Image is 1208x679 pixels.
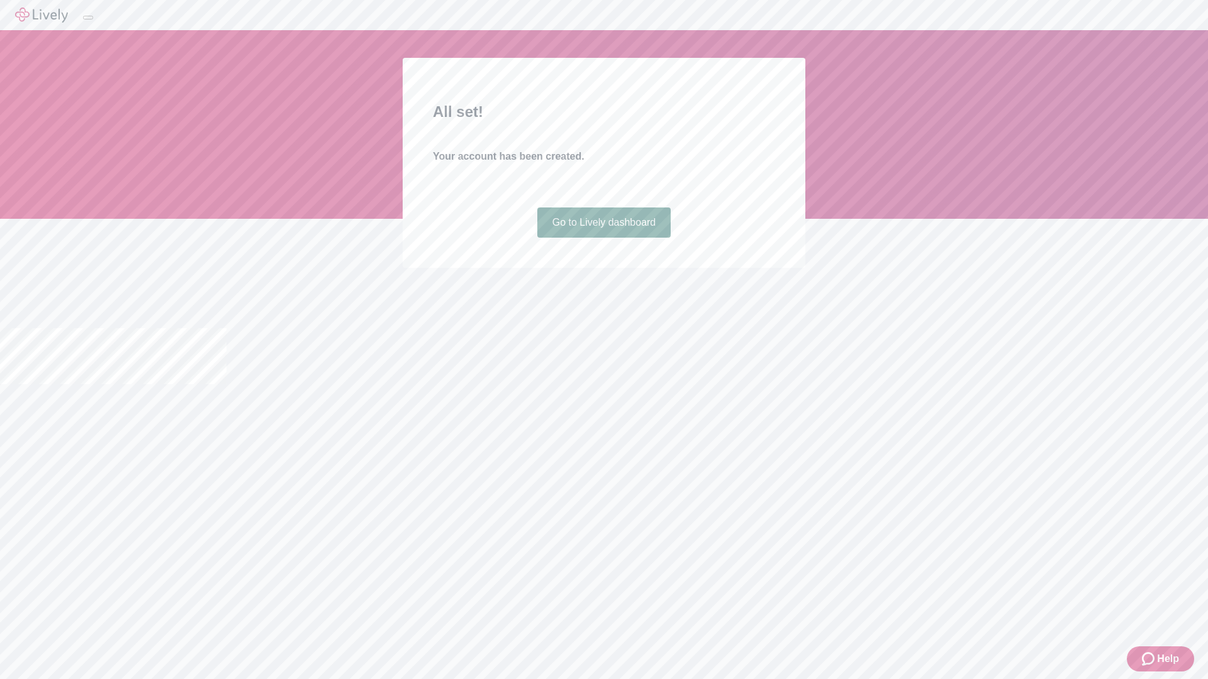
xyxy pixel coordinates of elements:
[433,101,775,123] h2: All set!
[15,8,68,23] img: Lively
[537,207,671,238] a: Go to Lively dashboard
[83,16,93,19] button: Log out
[1142,651,1157,666] svg: Zendesk support icon
[1157,651,1179,666] span: Help
[1127,646,1194,671] button: Zendesk support iconHelp
[433,149,775,164] h4: Your account has been created.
